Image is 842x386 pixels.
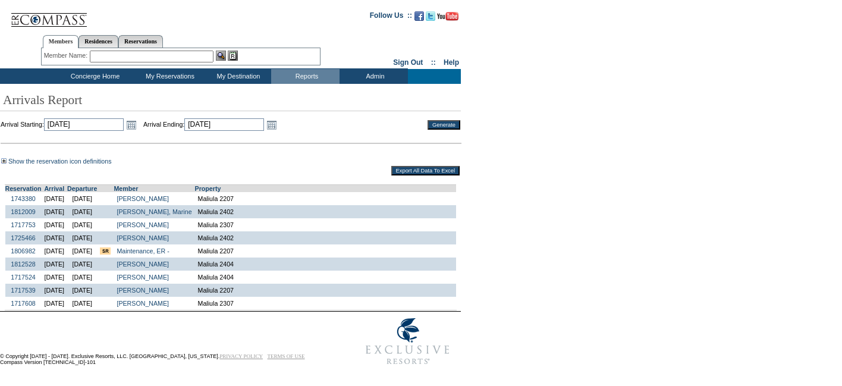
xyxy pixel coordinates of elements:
[42,271,68,284] td: [DATE]
[117,274,169,281] a: [PERSON_NAME]
[8,158,112,165] a: Show the reservation icon definitions
[268,353,305,359] a: TERMS OF USE
[42,192,68,205] td: [DATE]
[44,185,64,192] a: Arrival
[125,118,138,131] a: Open the calendar popup.
[10,3,87,27] img: Compass Home
[100,247,111,255] input: There are special requests for this reservation!
[340,69,408,84] td: Admin
[117,208,191,215] a: [PERSON_NAME], Marine
[370,10,412,24] td: Follow Us ::
[114,185,138,192] a: Member
[43,35,79,48] a: Members
[117,300,169,307] a: [PERSON_NAME]
[134,69,203,84] td: My Reservations
[67,258,97,271] td: [DATE]
[195,231,456,244] td: Maliula 2402
[11,195,36,202] a: 1743380
[117,221,169,228] a: [PERSON_NAME]
[195,258,456,271] td: Maliula 2404
[1,158,7,164] img: Show the reservation icon definitions
[67,244,97,258] td: [DATE]
[42,205,68,218] td: [DATE]
[228,51,238,61] img: Reservations
[117,234,169,241] a: [PERSON_NAME]
[117,261,169,268] a: [PERSON_NAME]
[428,120,460,130] input: Generate
[11,300,36,307] a: 1717608
[67,185,97,192] a: Departure
[414,15,424,22] a: Become our fan on Facebook
[426,15,435,22] a: Follow us on Twitter
[1,118,411,131] td: Arrival Starting: Arrival Ending:
[11,247,36,255] a: 1806982
[195,185,221,192] a: Property
[117,247,169,255] a: Maintenance, ER -
[11,261,36,268] a: 1812528
[11,287,36,294] a: 1717539
[5,185,42,192] a: Reservation
[42,284,68,297] td: [DATE]
[437,12,458,21] img: Subscribe to our YouTube Channel
[195,271,456,284] td: Maliula 2404
[11,274,36,281] a: 1717524
[195,192,456,205] td: Maliula 2207
[11,208,36,215] a: 1812009
[431,58,436,67] span: ::
[67,218,97,231] td: [DATE]
[444,58,459,67] a: Help
[195,244,456,258] td: Maliula 2207
[354,312,461,371] img: Exclusive Resorts
[117,195,169,202] a: [PERSON_NAME]
[42,218,68,231] td: [DATE]
[42,244,68,258] td: [DATE]
[195,218,456,231] td: Maliula 2307
[11,221,36,228] a: 1717753
[118,35,163,48] a: Reservations
[265,118,278,131] a: Open the calendar popup.
[67,284,97,297] td: [DATE]
[67,205,97,218] td: [DATE]
[393,58,423,67] a: Sign Out
[216,51,226,61] img: View
[203,69,271,84] td: My Destination
[67,231,97,244] td: [DATE]
[67,192,97,205] td: [DATE]
[42,231,68,244] td: [DATE]
[426,11,435,21] img: Follow us on Twitter
[414,11,424,21] img: Become our fan on Facebook
[437,15,458,22] a: Subscribe to our YouTube Channel
[195,205,456,218] td: Maliula 2402
[11,234,36,241] a: 1725466
[195,297,456,310] td: Maliula 2307
[391,166,460,175] input: Export All Data To Excel
[117,287,169,294] a: [PERSON_NAME]
[67,271,97,284] td: [DATE]
[219,353,263,359] a: PRIVACY POLICY
[78,35,118,48] a: Residences
[271,69,340,84] td: Reports
[42,297,68,310] td: [DATE]
[44,51,90,61] div: Member Name:
[53,69,134,84] td: Concierge Home
[42,258,68,271] td: [DATE]
[67,297,97,310] td: [DATE]
[195,284,456,297] td: Maliula 2207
